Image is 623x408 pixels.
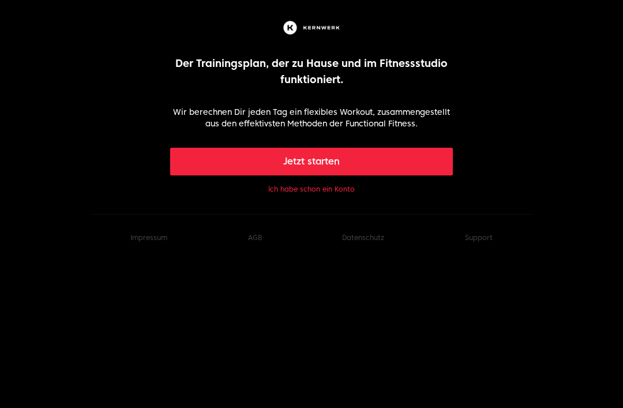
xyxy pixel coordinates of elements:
button: Jetzt starten [170,148,453,175]
a: AGB [248,233,262,242]
a: Impressum [130,233,167,242]
img: Kernwerk® [281,18,342,37]
p: Wir berechnen Dir jeden Tag ein flexibles Workout, zusammengestellt aus den effektivsten Methoden... [170,106,453,129]
p: Der Trainingsplan, der zu Hause und im Fitnessstudio funktioniert. [170,55,453,88]
a: Datenschutz [342,233,384,242]
button: Ich habe schon ein Konto [268,185,355,194]
button: Support [465,233,493,242]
